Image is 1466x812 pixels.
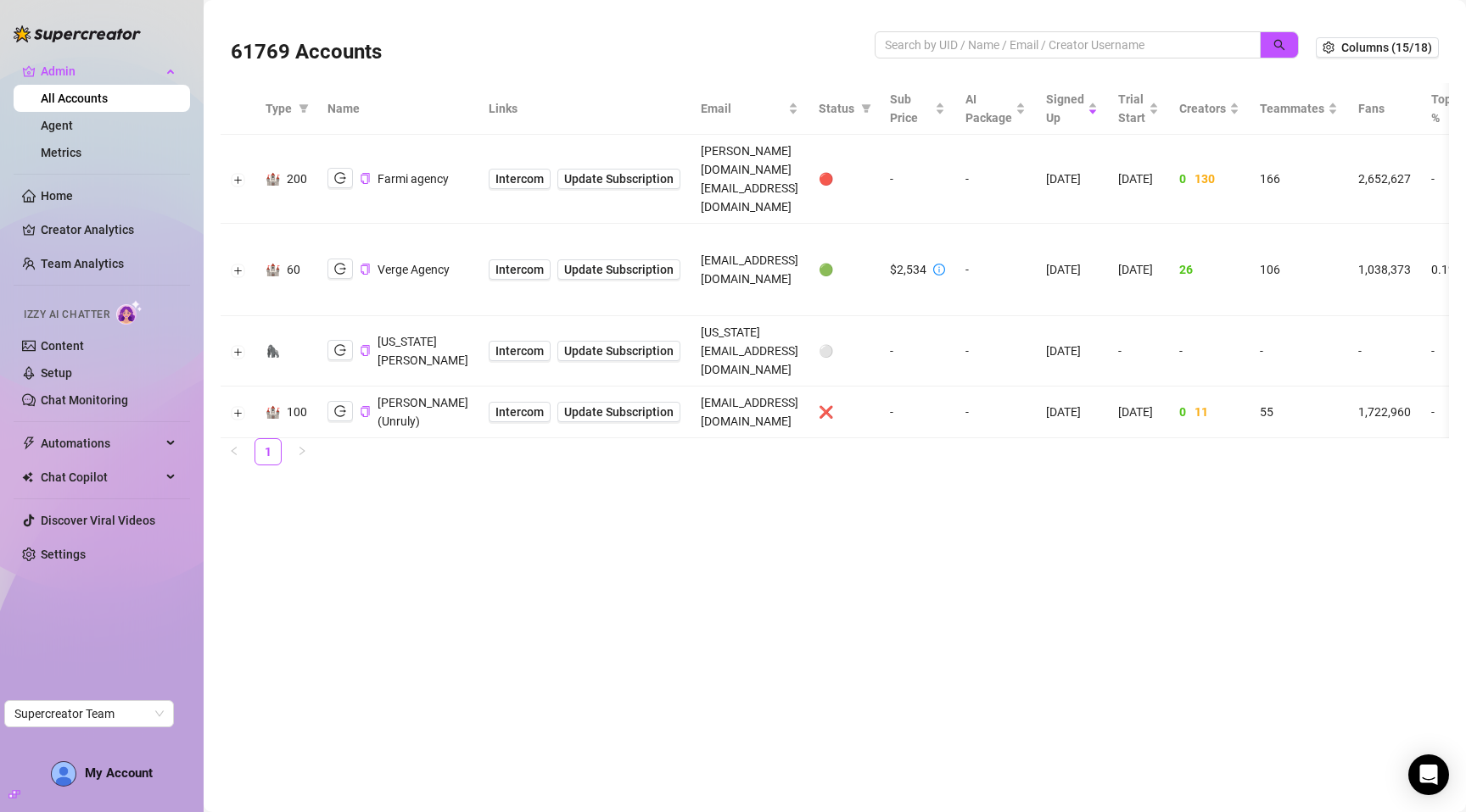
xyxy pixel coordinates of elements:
span: Izzy AI Chatter [24,307,109,323]
a: Creator Analytics [41,216,176,243]
div: 🦍 [266,342,280,360]
span: 11 [1195,405,1208,419]
span: logout [334,172,346,184]
th: Links [478,83,691,135]
td: - [955,316,1036,387]
a: Chat Monitoring [41,393,128,407]
span: Sub Price [890,90,932,127]
td: - [1348,316,1421,387]
th: Fans [1348,83,1421,135]
th: AI Package [955,83,1036,135]
td: [DATE] [1108,135,1169,224]
button: left [221,438,248,465]
button: Columns (15/18) [1316,37,1439,58]
li: 1 [255,438,282,465]
span: Chat Copilot [41,464,161,491]
span: 2,652,627 [1358,172,1411,186]
td: - [955,387,1036,438]
span: 106 [1260,263,1280,276]
img: Chat Copilot [22,471,33,483]
span: Intercom [495,342,544,360]
button: Update Subscription [557,169,680,189]
button: logout [327,168,353,188]
span: 55 [1260,405,1273,419]
a: Home [41,189,73,203]
a: 1 [255,439,281,464]
button: logout [327,340,353,360]
span: Type [266,99,292,118]
h3: 61769 Accounts [231,39,382,66]
a: Intercom [489,341,551,361]
span: left [229,446,239,456]
img: AD_cMMTxCeTpmN1d5MnKJ1j-_uXZCpTKapSSqNGg4PyXtR_tCW7gZXTNmFz2tpVv9LSyNV7ff1CaS4f4q0HLYKULQOwoM5GQR... [52,762,76,786]
span: Intercom [495,403,544,421]
span: filter [861,103,871,114]
span: Signed Up [1046,90,1084,127]
span: Intercom [495,260,544,279]
span: Update Subscription [564,263,674,276]
span: 1,038,373 [1358,263,1411,276]
button: Update Subscription [557,259,680,280]
td: - [1108,316,1169,387]
button: Copy Account UID [360,172,371,185]
span: [PERSON_NAME] (Unruly) [378,396,468,428]
span: filter [295,96,312,121]
img: AI Chatter [116,300,143,325]
span: - [1260,344,1263,358]
td: [DATE] [1036,224,1108,316]
span: copy [360,345,371,356]
button: right [288,438,316,465]
a: Intercom [489,259,551,280]
button: Copy Account UID [360,405,371,418]
span: Verge Agency [378,263,450,276]
span: [US_STATE][PERSON_NAME] [378,335,468,367]
span: Update Subscription [564,344,674,358]
span: Update Subscription [564,172,674,186]
th: Trial Start [1108,83,1169,135]
button: logout [327,259,353,279]
td: - [880,135,955,224]
div: 100 [287,403,307,421]
li: Previous Page [221,438,248,465]
span: 🔴 [819,172,833,186]
span: build [8,788,20,800]
span: search [1273,39,1285,51]
span: Email [701,99,785,118]
span: right [297,446,307,456]
a: Settings [41,548,86,561]
td: [DATE] [1108,224,1169,316]
th: Teammates [1250,83,1348,135]
img: logo-BBDzfeDw.svg [14,25,141,42]
span: filter [858,96,875,121]
span: Columns (15/18) [1341,41,1432,54]
div: Open Intercom Messenger [1408,754,1449,795]
a: Discover Viral Videos [41,514,155,527]
th: Signed Up [1036,83,1108,135]
td: - [880,387,955,438]
span: Admin [41,58,161,85]
td: [DATE] [1036,135,1108,224]
input: Search by UID / Name / Email / Creator Username [885,36,1237,54]
span: AI Package [965,90,1012,127]
span: Update Subscription [564,405,674,419]
th: Name [317,83,478,135]
span: 0.1% [1431,263,1457,276]
span: crown [22,64,36,78]
span: logout [334,344,346,356]
span: copy [360,264,371,275]
span: Automations [41,430,161,457]
span: 🟢 [819,263,833,276]
span: info-circle [933,264,945,275]
span: Farmi agency [378,172,449,186]
span: setting [1323,42,1335,53]
span: Teammates [1260,99,1324,118]
span: 130 [1195,172,1215,186]
div: 200 [287,170,307,188]
span: logout [334,263,346,275]
div: 🏰 [266,260,280,279]
span: Supercreator Team [14,701,164,726]
span: My Account [85,765,153,781]
span: copy [360,173,371,184]
span: Intercom [495,170,544,188]
span: ❌ [819,405,833,419]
